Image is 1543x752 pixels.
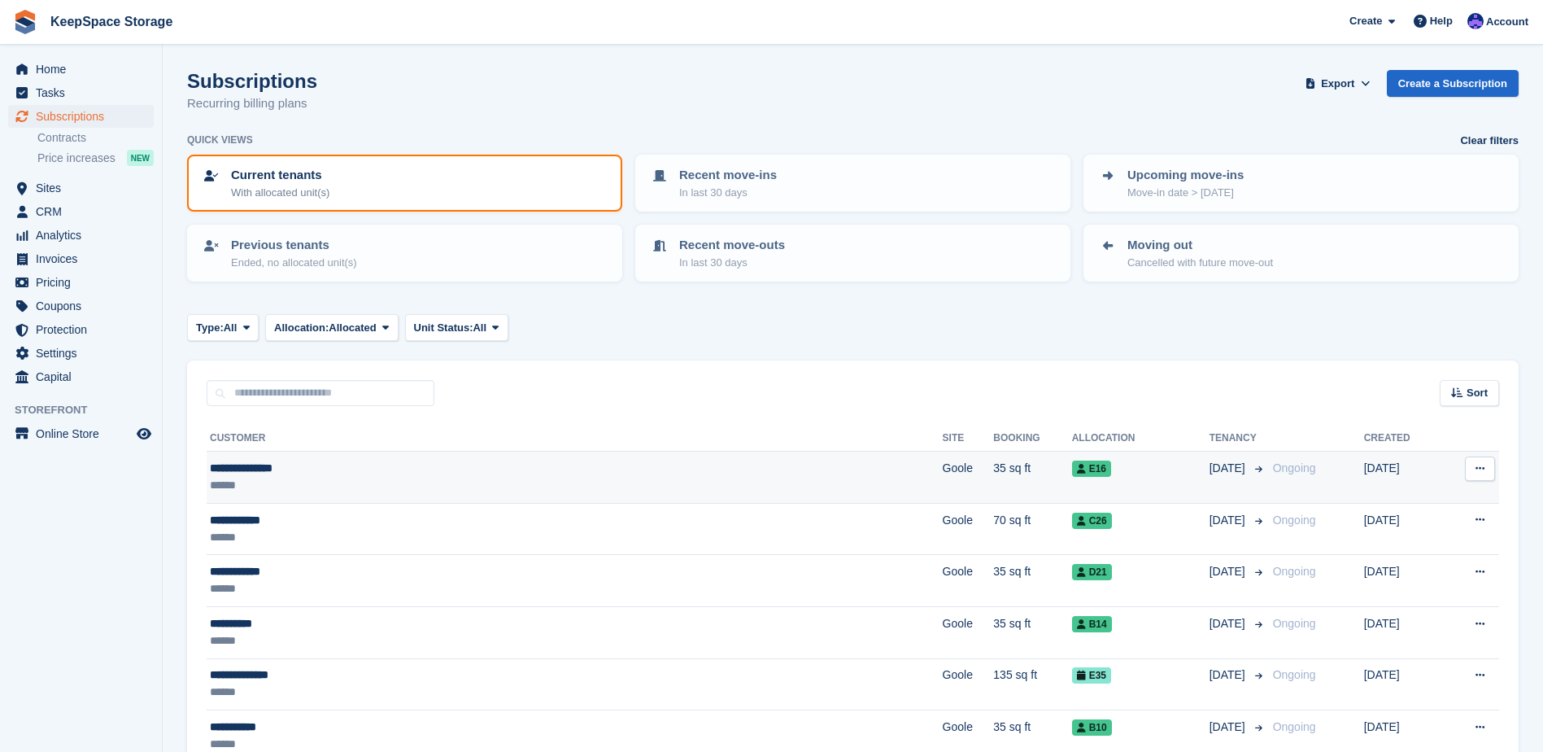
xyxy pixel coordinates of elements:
[1210,667,1249,684] span: [DATE]
[8,342,154,365] a: menu
[1072,513,1112,529] span: C26
[1127,185,1244,201] p: Move-in date > [DATE]
[1273,668,1316,681] span: Ongoing
[473,320,486,336] span: All
[8,224,154,247] a: menu
[1486,14,1528,30] span: Account
[36,81,133,104] span: Tasks
[134,424,154,444] a: Preview store
[1127,166,1244,185] p: Upcoming move-ins
[943,503,994,555] td: Goole
[36,295,133,317] span: Coupons
[993,426,1071,452] th: Booking
[1364,555,1442,607] td: [DATE]
[1072,719,1112,736] span: B10
[13,10,37,34] img: stora-icon-8386f47178a22dfd0bd8f6a31ec36ba5ce8667c1dd55bd0f319d3a0aa187defe.svg
[187,70,317,92] h1: Subscriptions
[1364,426,1442,452] th: Created
[1127,255,1273,271] p: Cancelled with future move-out
[1210,426,1266,452] th: Tenancy
[207,426,943,452] th: Customer
[1085,226,1517,280] a: Moving out Cancelled with future move-out
[1072,426,1210,452] th: Allocation
[189,226,621,280] a: Previous tenants Ended, no allocated unit(s)
[196,320,224,336] span: Type:
[36,247,133,270] span: Invoices
[1072,461,1111,477] span: E16
[231,166,329,185] p: Current tenants
[993,452,1071,504] td: 35 sq ft
[231,236,357,255] p: Previous tenants
[943,606,994,658] td: Goole
[1273,461,1316,474] span: Ongoing
[189,156,621,210] a: Current tenants With allocated unit(s)
[637,226,1069,280] a: Recent move-outs In last 30 days
[1273,617,1316,630] span: Ongoing
[405,314,508,341] button: Unit Status: All
[231,255,357,271] p: Ended, no allocated unit(s)
[36,318,133,341] span: Protection
[36,105,133,128] span: Subscriptions
[1430,13,1453,29] span: Help
[1273,514,1316,527] span: Ongoing
[36,271,133,294] span: Pricing
[36,365,133,388] span: Capital
[8,318,154,341] a: menu
[1127,236,1273,255] p: Moving out
[36,224,133,247] span: Analytics
[8,365,154,388] a: menu
[274,320,329,336] span: Allocation:
[36,200,133,223] span: CRM
[8,105,154,128] a: menu
[943,658,994,710] td: Goole
[943,555,994,607] td: Goole
[329,320,377,336] span: Allocated
[993,503,1071,555] td: 70 sq ft
[8,177,154,199] a: menu
[1210,615,1249,632] span: [DATE]
[224,320,238,336] span: All
[44,8,179,35] a: KeepSpace Storage
[8,271,154,294] a: menu
[1210,460,1249,477] span: [DATE]
[37,130,154,146] a: Contracts
[1210,512,1249,529] span: [DATE]
[1387,70,1519,97] a: Create a Subscription
[1364,452,1442,504] td: [DATE]
[1364,503,1442,555] td: [DATE]
[679,166,777,185] p: Recent move-ins
[1072,667,1111,684] span: E35
[1273,720,1316,733] span: Ongoing
[1460,133,1519,149] a: Clear filters
[8,58,154,81] a: menu
[36,422,133,445] span: Online Store
[37,149,154,167] a: Price increases NEW
[943,426,994,452] th: Site
[127,150,154,166] div: NEW
[1273,565,1316,578] span: Ongoing
[36,342,133,365] span: Settings
[187,314,259,341] button: Type: All
[679,236,785,255] p: Recent move-outs
[1321,76,1354,92] span: Export
[1072,616,1112,632] span: B14
[1210,563,1249,580] span: [DATE]
[993,555,1071,607] td: 35 sq ft
[37,151,116,166] span: Price increases
[1467,13,1484,29] img: Chloe Clark
[943,452,994,504] td: Goole
[993,606,1071,658] td: 35 sq ft
[1210,719,1249,736] span: [DATE]
[1085,156,1517,210] a: Upcoming move-ins Move-in date > [DATE]
[36,58,133,81] span: Home
[8,81,154,104] a: menu
[36,177,133,199] span: Sites
[679,185,777,201] p: In last 30 days
[1349,13,1382,29] span: Create
[231,185,329,201] p: With allocated unit(s)
[187,133,253,147] h6: Quick views
[8,422,154,445] a: menu
[1072,564,1112,580] span: D21
[265,314,398,341] button: Allocation: Allocated
[8,295,154,317] a: menu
